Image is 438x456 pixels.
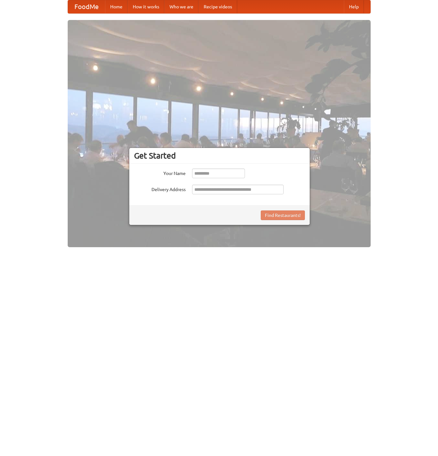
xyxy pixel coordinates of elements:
[134,185,186,193] label: Delivery Address
[134,151,305,160] h3: Get Started
[134,169,186,177] label: Your Name
[105,0,128,13] a: Home
[344,0,364,13] a: Help
[68,0,105,13] a: FoodMe
[164,0,199,13] a: Who we are
[199,0,237,13] a: Recipe videos
[261,210,305,220] button: Find Restaurants!
[128,0,164,13] a: How it works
